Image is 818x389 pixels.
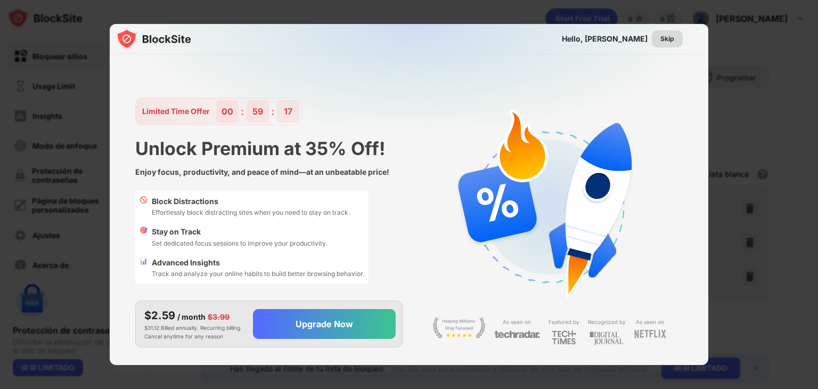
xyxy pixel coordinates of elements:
div: Skip [660,34,674,44]
div: Recognized by [588,317,626,327]
div: $31.12 Billed annually. Recurring billing. Cancel anytime for any reason [144,307,244,341]
div: Set dedicated focus sessions to improve your productivity. [152,238,327,248]
img: light-techtimes.svg [552,330,576,345]
div: / month [177,311,206,323]
img: light-stay-focus.svg [432,317,486,338]
div: Track and analyze your online habits to build better browsing behavior. [152,269,364,279]
div: As seen on [503,317,531,327]
img: light-digital-journal.svg [590,330,624,347]
div: 🎯 [140,226,148,248]
div: As seen on [636,317,664,327]
div: $3.99 [208,311,230,323]
img: light-techradar.svg [494,330,540,339]
div: $2.59 [144,307,175,323]
div: 📊 [140,257,148,279]
div: Featured by [549,317,579,327]
div: Advanced Insights [152,257,364,269]
div: Upgrade Now [296,319,353,329]
img: light-netflix.svg [634,330,666,338]
img: gradient.svg [116,24,715,235]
